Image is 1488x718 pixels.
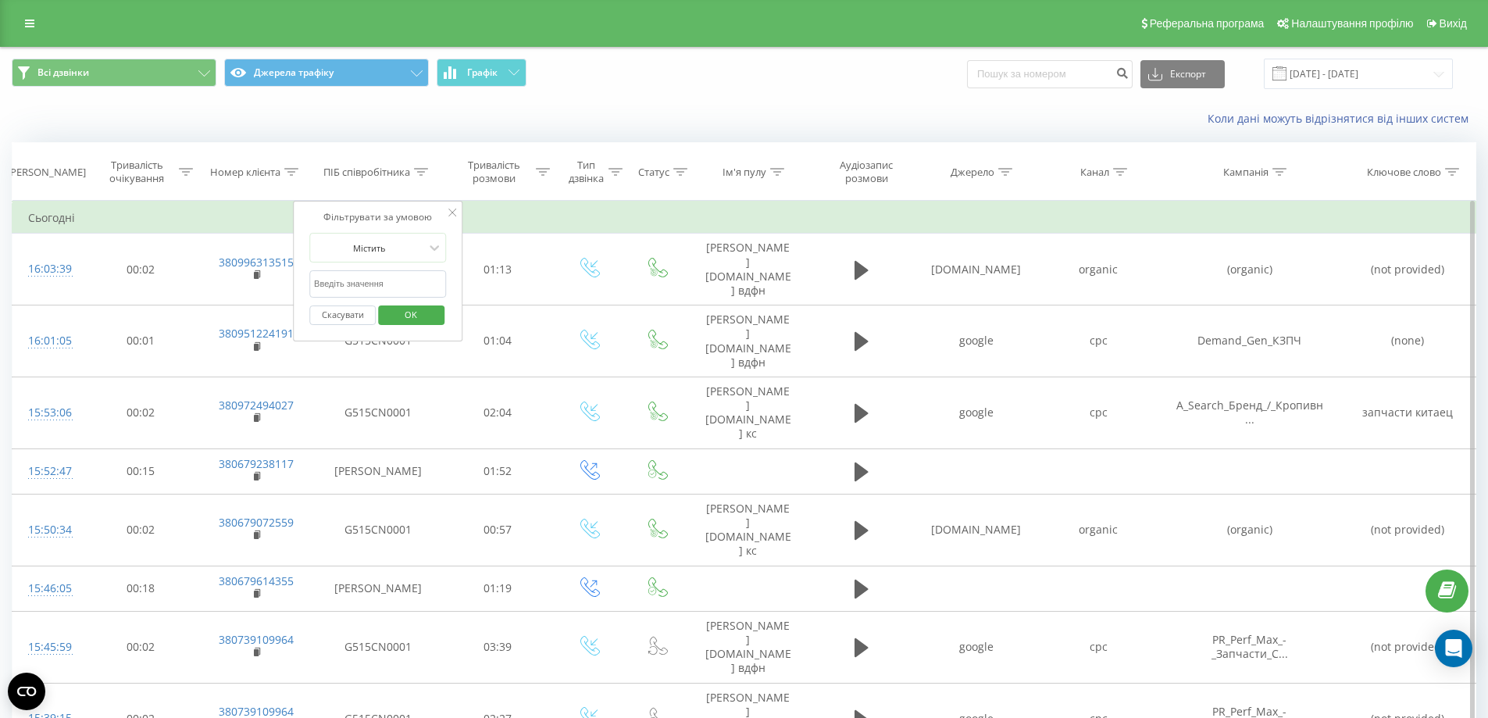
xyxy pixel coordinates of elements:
[951,166,994,179] div: Джерело
[219,456,294,471] a: 380679238117
[441,494,555,566] td: 00:57
[8,673,45,710] button: Open CMP widget
[967,60,1133,88] input: Пошук за номером
[1037,234,1159,305] td: organic
[309,209,447,225] div: Фільтрувати за умовою
[315,448,441,494] td: [PERSON_NAME]
[28,632,69,663] div: 15:45:59
[821,159,912,185] div: Аудіозапис розмови
[437,59,526,87] button: Графік
[315,566,441,611] td: [PERSON_NAME]
[12,202,1476,234] td: Сьогодні
[441,234,555,305] td: 01:13
[378,305,444,325] button: OK
[1037,377,1159,448] td: cpc
[1037,305,1159,377] td: cpc
[455,159,533,185] div: Тривалість розмови
[1340,305,1476,377] td: (none)
[1140,60,1225,88] button: Експорт
[28,573,69,604] div: 15:46:05
[98,159,176,185] div: Тривалість очікування
[210,166,280,179] div: Номер клієнта
[219,515,294,530] a: 380679072559
[1208,111,1476,126] a: Коли дані можуть відрізнятися вiд інших систем
[323,166,410,179] div: ПІБ співробітника
[219,326,294,341] a: 380951224191
[1340,377,1476,448] td: запчасти китаец
[690,305,807,377] td: [PERSON_NAME][DOMAIN_NAME] вдфн
[309,270,447,298] input: Введіть значення
[1340,494,1476,566] td: (not provided)
[28,456,69,487] div: 15:52:47
[1291,17,1413,30] span: Налаштування профілю
[441,611,555,683] td: 03:39
[389,302,433,327] span: OK
[690,494,807,566] td: [PERSON_NAME][DOMAIN_NAME] кс
[28,326,69,356] div: 16:01:05
[441,566,555,611] td: 01:19
[568,159,605,185] div: Тип дзвінка
[219,398,294,413] a: 380972494027
[28,254,69,284] div: 16:03:39
[84,566,198,611] td: 00:18
[84,611,198,683] td: 00:02
[690,611,807,683] td: [PERSON_NAME][DOMAIN_NAME] вдфн
[1159,234,1340,305] td: (organic)
[28,398,69,428] div: 15:53:06
[309,305,376,325] button: Скасувати
[915,611,1037,683] td: google
[7,166,86,179] div: [PERSON_NAME]
[315,377,441,448] td: G515CN0001
[84,234,198,305] td: 00:02
[84,377,198,448] td: 00:02
[723,166,766,179] div: Ім'я пулу
[1159,494,1340,566] td: (organic)
[1435,630,1472,667] div: Open Intercom Messenger
[1223,166,1269,179] div: Кампанія
[1340,611,1476,683] td: (not provided)
[28,515,69,545] div: 15:50:34
[1440,17,1467,30] span: Вихід
[1037,611,1159,683] td: cpc
[441,305,555,377] td: 01:04
[1037,494,1159,566] td: organic
[1080,166,1109,179] div: Канал
[219,255,294,270] a: 380996313515
[84,494,198,566] td: 00:02
[219,573,294,588] a: 380679614355
[690,234,807,305] td: [PERSON_NAME][DOMAIN_NAME] вдфн
[1340,234,1476,305] td: (not provided)
[638,166,669,179] div: Статус
[915,305,1037,377] td: google
[915,234,1037,305] td: [DOMAIN_NAME]
[224,59,429,87] button: Джерела трафіку
[1176,398,1323,427] span: A_Search_Бренд_/_Кропивн...
[219,632,294,647] a: 380739109964
[441,377,555,448] td: 02:04
[915,494,1037,566] td: [DOMAIN_NAME]
[315,494,441,566] td: G515CN0001
[84,305,198,377] td: 00:01
[690,377,807,448] td: [PERSON_NAME][DOMAIN_NAME] кс
[37,66,89,79] span: Всі дзвінки
[915,377,1037,448] td: google
[1159,305,1340,377] td: Demand_Gen_КЗПЧ
[1211,632,1288,661] span: PR_Perf_Max_-_Запчасти_C...
[441,448,555,494] td: 01:52
[467,67,498,78] span: Графік
[84,448,198,494] td: 00:15
[1150,17,1265,30] span: Реферальна програма
[1367,166,1441,179] div: Ключове слово
[12,59,216,87] button: Всі дзвінки
[315,611,441,683] td: G515CN0001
